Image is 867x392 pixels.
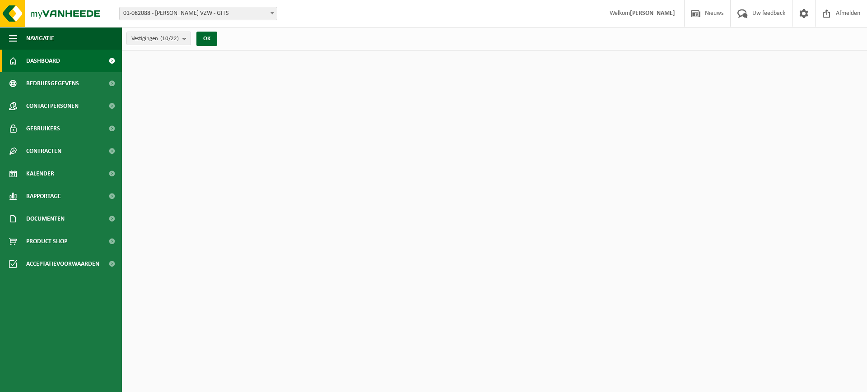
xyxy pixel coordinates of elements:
[630,10,675,17] strong: [PERSON_NAME]
[26,140,61,162] span: Contracten
[119,7,277,20] span: 01-082088 - DOMINIEK SAVIO VZW - GITS
[26,162,54,185] span: Kalender
[126,32,191,45] button: Vestigingen(10/22)
[26,27,54,50] span: Navigatie
[26,230,67,253] span: Product Shop
[26,185,61,208] span: Rapportage
[26,208,65,230] span: Documenten
[120,7,277,20] span: 01-082088 - DOMINIEK SAVIO VZW - GITS
[26,95,79,117] span: Contactpersonen
[26,117,60,140] span: Gebruikers
[26,50,60,72] span: Dashboard
[196,32,217,46] button: OK
[160,36,179,42] count: (10/22)
[131,32,179,46] span: Vestigingen
[26,72,79,95] span: Bedrijfsgegevens
[26,253,99,275] span: Acceptatievoorwaarden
